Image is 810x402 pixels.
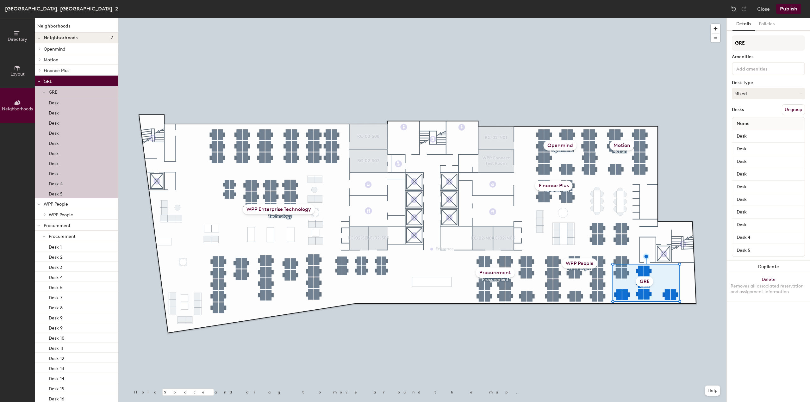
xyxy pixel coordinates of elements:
[782,104,805,115] button: Ungroup
[8,37,27,42] span: Directory
[705,386,720,396] button: Help
[49,313,63,321] p: Desk 9
[49,139,59,146] p: Desk
[755,18,778,31] button: Policies
[733,246,803,255] input: Unnamed desk
[49,324,63,331] p: Desk 9
[49,169,59,176] p: Desk
[10,71,25,77] span: Layout
[733,233,803,242] input: Unnamed desk
[49,334,65,341] p: Desk 10
[733,170,803,179] input: Unnamed desk
[49,354,64,361] p: Desk 12
[535,181,573,191] div: Finance Plus
[636,276,653,287] div: GRE
[49,149,59,156] p: Desk
[49,364,64,371] p: Desk 13
[44,221,113,229] p: Procurement
[741,6,747,12] img: Redo
[49,212,73,218] span: WPP People
[776,4,801,14] button: Publish
[35,23,118,33] h1: Neighborhoods
[733,220,803,229] input: Unnamed desk
[49,374,64,381] p: Desk 14
[2,106,33,112] span: Neighborhoods
[544,140,577,151] div: Openmind
[476,268,515,278] div: Procurement
[733,145,803,153] input: Unnamed desk
[733,132,803,141] input: Unnamed desk
[49,243,62,250] p: Desk 1
[732,80,805,85] div: Desk Type
[562,258,597,269] div: WPP People
[44,45,113,53] p: Openmind
[49,159,59,166] p: Desk
[49,129,59,136] p: Desk
[733,118,753,129] span: Name
[49,344,63,351] p: Desk 11
[49,98,59,106] p: Desk
[49,263,63,270] p: Desk 3
[44,77,113,85] p: GRE
[727,273,810,301] button: DeleteRemoves all associated reservation and assignment information
[49,394,64,402] p: Desk 16
[49,90,57,95] span: GRE
[733,157,803,166] input: Unnamed desk
[733,195,803,204] input: Unnamed desk
[111,35,113,40] span: 7
[732,88,805,99] button: Mixed
[44,200,113,208] p: WPP People
[732,107,744,112] div: Desks
[49,189,63,197] p: Desk 5
[5,5,118,13] div: [GEOGRAPHIC_DATA], [GEOGRAPHIC_DATA], 2
[733,208,803,217] input: Unnamed desk
[727,261,810,273] button: Duplicate
[44,55,113,64] p: Motion
[757,4,770,14] button: Close
[44,35,78,40] span: Neighborhoods
[49,303,63,311] p: Desk 8
[49,253,63,260] p: Desk 2
[610,140,634,151] div: Motion
[243,204,315,214] div: WPP Enterprise Technology
[735,65,792,72] input: Add amenities
[49,273,63,280] p: Desk 4
[49,293,62,300] p: Desk 7
[49,119,59,126] p: Desk
[732,54,805,59] div: Amenities
[49,384,64,392] p: Desk 15
[732,18,755,31] button: Details
[49,234,76,239] span: Procurement
[49,179,63,187] p: Desk 4
[49,283,63,290] p: Desk 5
[733,182,803,191] input: Unnamed desk
[731,283,806,295] div: Removes all associated reservation and assignment information
[44,66,113,74] p: Finance Plus
[49,108,59,116] p: Desk
[731,6,737,12] img: Undo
